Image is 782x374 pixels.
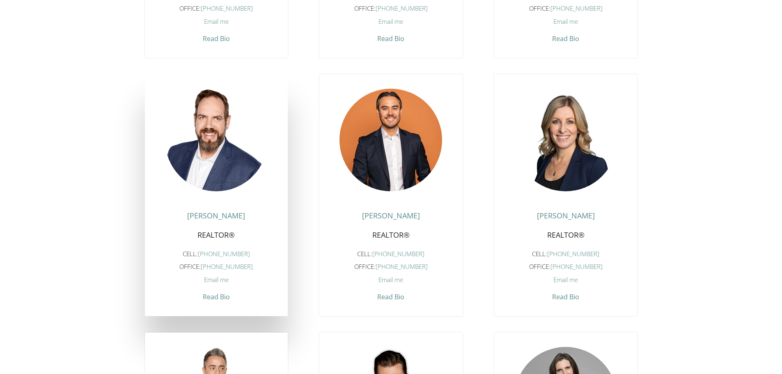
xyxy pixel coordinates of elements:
[553,275,578,284] span: Email me
[377,288,404,301] span: Read Bio
[378,17,403,25] span: Email me
[552,288,579,301] span: Read Bio
[204,275,229,284] span: Email me
[553,17,578,25] span: Email me
[550,4,603,12] a: [PHONE_NUMBER]
[201,4,253,12] a: [PHONE_NUMBER]
[183,250,198,258] span: Cell:
[377,30,404,43] span: Read Bio
[204,17,229,25] span: Email me
[326,212,456,224] h4: [PERSON_NAME]
[326,228,456,246] h5: REALTOR®
[376,4,428,12] a: [PHONE_NUMBER]
[372,250,424,258] a: [PHONE_NUMBER]
[378,275,403,284] span: Email me
[179,262,201,271] span: Office:
[354,262,376,271] span: Office:
[529,262,550,271] span: Office:
[179,4,201,12] span: Office:
[357,250,372,258] span: Cell:
[500,212,631,224] h4: [PERSON_NAME]
[198,250,250,258] a: [PHONE_NUMBER]
[500,228,631,246] h5: REALTOR®
[376,262,428,271] a: [PHONE_NUMBER]
[151,228,282,246] h5: REALTOR®
[201,262,253,271] a: [PHONE_NUMBER]
[203,30,230,43] span: Read Bio
[552,30,579,43] span: Read Bio
[547,250,599,258] a: [PHONE_NUMBER]
[203,288,230,301] span: Read Bio
[354,4,376,12] span: Office:
[529,4,550,12] span: Office:
[532,250,547,258] span: Cell:
[550,262,603,271] a: [PHONE_NUMBER]
[151,212,282,224] h4: [PERSON_NAME]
